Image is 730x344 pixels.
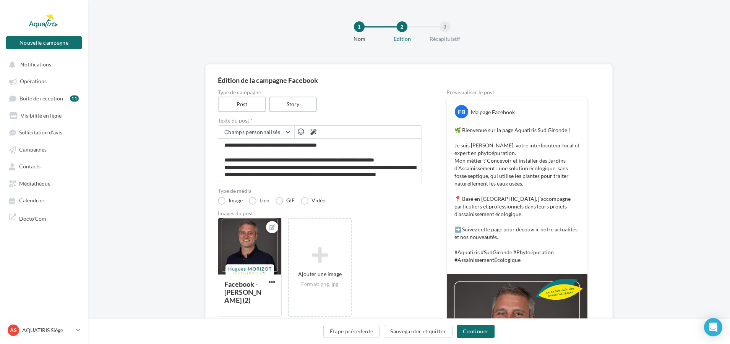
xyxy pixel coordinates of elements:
div: Édition de la campagne Facebook [218,77,600,84]
div: Récapitulatif [420,35,469,43]
div: FB [455,105,468,118]
label: Lien [249,197,269,205]
div: Facebook - [PERSON_NAME] (2) [224,280,261,304]
span: AS [10,326,17,334]
p: AQUATIRIS Siège [22,326,73,334]
span: Médiathèque [19,180,50,187]
span: Campagnes [19,146,47,153]
div: 1 [354,21,365,32]
label: GIF [276,197,295,205]
label: Texte du post * [218,118,422,123]
button: Notifications [5,57,80,71]
button: Étape précédente [323,325,380,338]
a: Médiathèque [5,176,83,190]
label: Vidéo [301,197,326,205]
div: 3 [440,21,450,32]
p: 🌿 Bienvenue sur la page Aquatiris Sud Gironde ! Je suis [PERSON_NAME], votre interlocuteur local ... [454,126,580,264]
span: Calendrier [19,197,45,204]
div: 11 [70,95,79,102]
span: Boîte de réception [19,95,63,102]
a: Visibilité en ligne [5,108,83,122]
div: Ma page Facebook [471,108,515,116]
span: Contacts [19,163,41,170]
a: Calendrier [5,193,83,207]
div: Prévisualiser le post [446,90,588,95]
span: Champs personnalisés [224,129,280,135]
span: Sollicitation d'avis [19,129,62,136]
span: Docto'Com [19,213,46,222]
button: Continuer [457,325,495,338]
a: Contacts [5,159,83,173]
a: Boîte de réception11 [5,91,83,105]
span: Opérations [20,78,47,85]
div: Images du post [218,211,422,216]
a: Docto'Com [5,210,83,225]
a: Campagnes [5,142,83,156]
label: Type de campagne [218,90,422,95]
div: Nom [335,35,384,43]
a: Opérations [5,74,83,88]
label: Story [269,97,317,112]
div: Open Intercom Messenger [704,318,722,336]
button: Nouvelle campagne [6,36,82,49]
label: Post [218,97,266,112]
label: Type de média [218,188,422,194]
span: Notifications [20,61,51,68]
a: AS AQUATIRIS Siège [6,323,82,338]
div: 2 [397,21,407,32]
div: Edition [378,35,427,43]
label: Image [218,197,243,205]
a: Sollicitation d'avis [5,125,83,139]
button: Champs personnalisés [218,126,294,139]
button: Sauvegarder et quitter [384,325,453,338]
span: Visibilité en ligne [21,112,62,119]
